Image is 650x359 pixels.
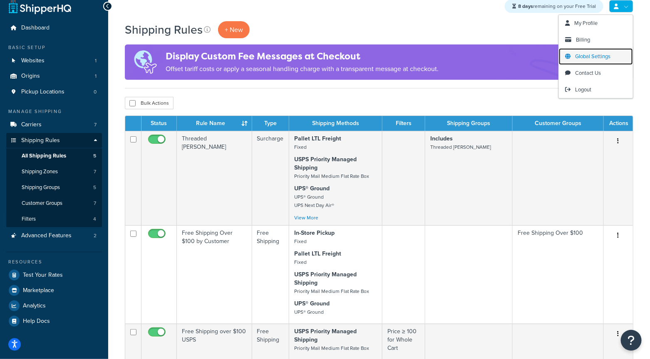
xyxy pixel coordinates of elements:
[6,69,102,84] li: Origins
[6,84,102,100] li: Pickup Locations
[294,344,369,352] small: Priority Mail Medium Flat Rate Box
[574,19,598,27] span: My Profile
[21,25,50,32] span: Dashboard
[6,258,102,266] div: Resources
[94,89,97,96] span: 0
[6,133,102,148] a: Shipping Rules
[294,249,341,258] strong: Pallet LTL Freight
[6,117,102,133] a: Carriers 7
[382,116,425,131] th: Filters
[6,196,102,211] li: Customer Groups
[6,283,102,298] a: Marketplace
[294,143,307,151] small: Fixed
[518,2,533,10] strong: 8 days
[6,133,102,228] li: Shipping Rules
[21,121,42,128] span: Carriers
[6,148,102,164] li: All Shipping Rules
[125,97,174,109] button: Bulk Actions
[95,73,97,80] span: 1
[177,225,252,324] td: Free Shipping Over $100 by Customer
[94,232,97,239] span: 2
[294,184,330,193] strong: UPS® Ground
[425,116,513,131] th: Shipping Groups
[94,168,96,175] span: 7
[6,164,102,179] li: Shipping Zones
[6,211,102,227] a: Filters 4
[6,20,102,36] a: Dashboard
[6,53,102,69] li: Websites
[559,15,633,32] li: My Profile
[6,84,102,100] a: Pickup Locations 0
[294,238,307,245] small: Fixed
[575,86,591,93] span: Logout
[22,152,66,160] span: All Shipping Rules
[621,330,642,351] button: Open Resource Center
[294,155,357,172] strong: USPS Priority Managed Shipping
[23,302,46,310] span: Analytics
[177,116,252,131] th: Rule Name : activate to sort column ascending
[22,216,36,223] span: Filters
[294,172,369,180] small: Priority Mail Medium Flat Rate Box
[6,53,102,69] a: Websites 1
[430,134,453,143] strong: Includes
[513,225,604,324] td: Free Shipping Over $100
[6,268,102,283] li: Test Your Rates
[141,116,177,131] th: Status
[95,57,97,64] span: 1
[6,211,102,227] li: Filters
[218,21,250,38] p: + New
[6,148,102,164] a: All Shipping Rules 5
[21,73,40,80] span: Origins
[6,298,102,313] a: Analytics
[294,270,357,287] strong: USPS Priority Managed Shipping
[177,131,252,225] td: Threaded [PERSON_NAME]
[576,36,590,44] span: Billing
[252,116,289,131] th: Type
[6,117,102,133] li: Carriers
[294,308,324,316] small: UPS® Ground
[93,216,96,223] span: 4
[294,214,318,221] a: View More
[604,116,633,131] th: Actions
[513,116,604,131] th: Customer Groups
[6,180,102,195] li: Shipping Groups
[21,89,65,96] span: Pickup Locations
[294,193,334,209] small: UPS® Ground UPS Next Day Air®
[252,225,289,324] td: Free Shipping
[294,258,307,266] small: Fixed
[125,44,166,80] img: duties-banner-06bc72dcb5fe05cb3f9472aba00be2ae8eb53ab6f0d8bb03d382ba314ac3c341.png
[294,288,369,295] small: Priority Mail Medium Flat Rate Box
[559,81,633,98] a: Logout
[6,108,102,115] div: Manage Shipping
[94,200,96,207] span: 7
[294,229,335,237] strong: In-Store Pickup
[93,152,96,160] span: 5
[23,318,50,325] span: Help Docs
[559,65,633,81] a: Contact Us
[289,116,382,131] th: Shipping Methods
[21,137,60,144] span: Shipping Rules
[166,63,439,75] p: Offset tariff costs or apply a seasonal handling charge with a transparent message at checkout.
[575,52,610,60] span: Global Settings
[6,44,102,51] div: Basic Setup
[166,49,439,63] h4: Display Custom Fee Messages at Checkout
[559,48,633,65] a: Global Settings
[22,200,62,207] span: Customer Groups
[23,287,54,294] span: Marketplace
[6,228,102,243] li: Advanced Features
[575,69,601,77] span: Contact Us
[6,314,102,329] a: Help Docs
[23,272,63,279] span: Test Your Rates
[294,327,357,344] strong: USPS Priority Managed Shipping
[6,180,102,195] a: Shipping Groups 5
[22,184,60,191] span: Shipping Groups
[559,32,633,48] a: Billing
